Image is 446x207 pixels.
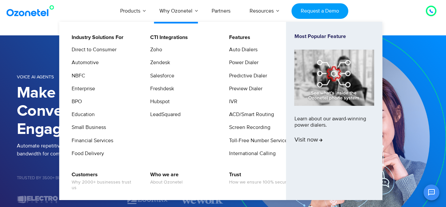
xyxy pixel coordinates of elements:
[294,137,323,144] span: Visit now
[67,110,96,119] a: Education
[67,85,96,93] a: Enterprise
[146,171,184,186] a: Who we areAbout Ozonetel
[67,59,100,67] a: Automotive
[67,98,83,106] a: BPO
[294,33,374,188] a: Most Popular FeatureLearn about our award-winning power dialers.Visit now
[146,72,175,80] a: Salesforce
[146,85,175,93] a: Freshdesk
[225,59,259,67] a: Power Dialer
[225,33,251,42] a: Features
[146,110,182,119] a: LeadSquared
[17,193,58,205] div: 7 / 7
[294,50,374,105] img: phone-system-min.jpg
[225,171,292,186] a: TrustHow we ensure 100% security
[225,137,291,145] a: Toll-Free Number Services
[17,176,223,180] h5: Trusted by 3500+ Businesses
[225,85,263,93] a: Preview Dialer
[67,33,124,42] a: Industry Solutions For
[225,123,271,132] a: Screen Recording
[225,72,268,80] a: Predictive Dialer
[146,59,171,67] a: Zendesk
[146,98,171,106] a: Hubspot
[292,3,348,19] a: Request a Demo
[67,149,105,158] a: Food Delivery
[17,193,223,205] div: Image Carousel
[17,193,58,205] img: electro
[424,185,439,200] button: Open chat
[67,46,118,54] a: Direct to Consumer
[67,171,138,192] a: CustomersWhy 2000+ businesses trust us
[72,180,137,191] span: Why 2000+ businesses trust us
[146,46,163,54] a: Zoho
[17,84,223,139] h1: Make Your Customer Conversations More Engaging & Meaningful
[225,98,238,106] a: IVR
[67,137,114,145] a: Financial Services
[225,110,275,119] a: ACD/Smart Routing
[67,123,107,132] a: Small Business
[225,149,277,158] a: International Calling
[17,142,223,158] p: Automate repetitive tasks and common queries at scale. Save agent bandwidth for complex and high ...
[150,180,183,185] span: About Ozonetel
[225,46,258,54] a: Auto Dialers
[67,72,86,80] a: NBFC
[229,180,291,185] span: How we ensure 100% security
[17,74,54,80] span: Voice AI Agents
[146,33,189,42] a: CTI Integrations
